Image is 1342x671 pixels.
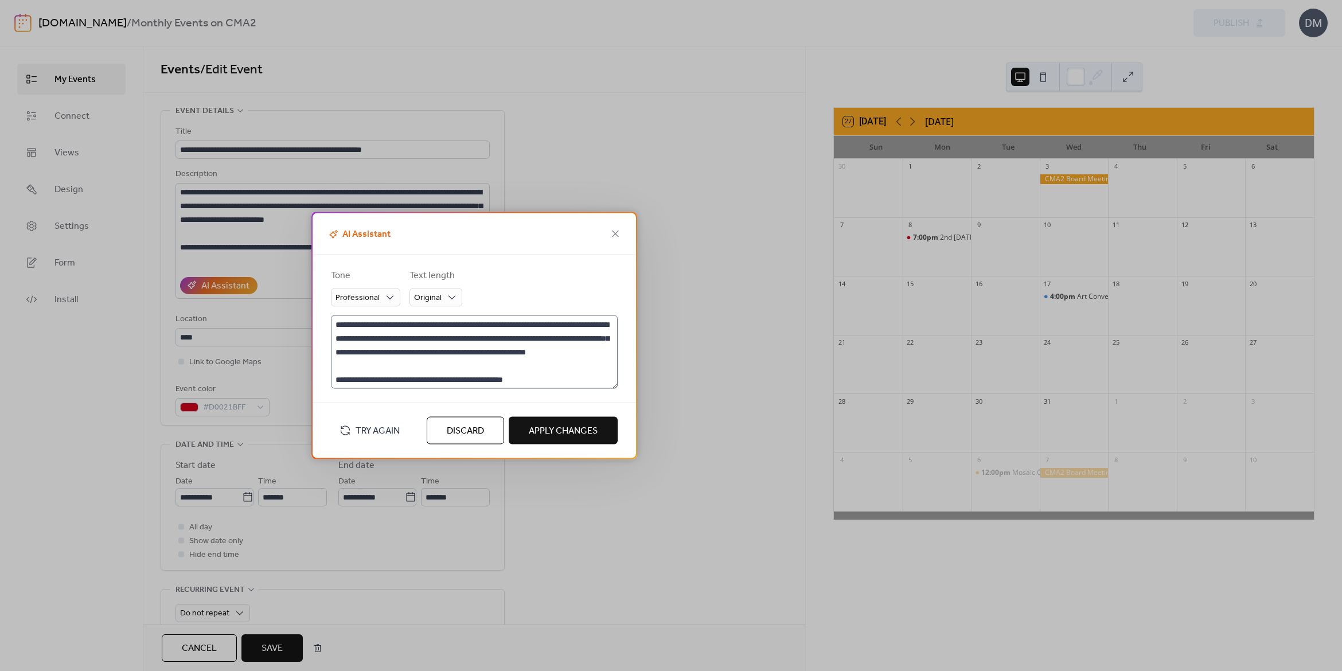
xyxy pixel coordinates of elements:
span: AI Assistant [326,228,391,241]
button: Discard [427,417,504,444]
div: Text length [409,269,460,283]
span: Try Again [356,424,400,438]
div: Tone [331,269,398,283]
button: Try Again [331,420,408,441]
button: Apply Changes [509,417,618,444]
span: Apply Changes [529,424,598,438]
span: Original [414,290,442,306]
span: Professional [335,290,380,306]
span: Discard [447,424,484,438]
